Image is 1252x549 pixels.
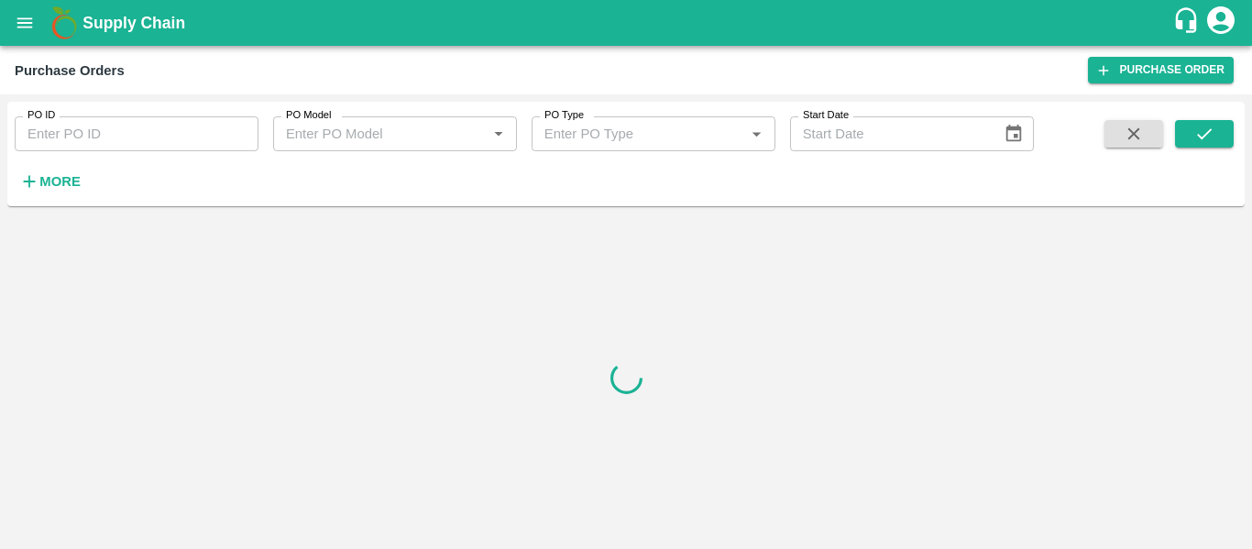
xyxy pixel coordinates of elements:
[4,2,46,44] button: open drawer
[15,116,258,151] input: Enter PO ID
[46,5,82,41] img: logo
[39,174,81,189] strong: More
[27,108,55,123] label: PO ID
[1172,6,1204,39] div: customer-support
[15,59,125,82] div: Purchase Orders
[15,166,85,197] button: More
[544,108,584,123] label: PO Type
[744,122,768,146] button: Open
[790,116,990,151] input: Start Date
[537,122,740,146] input: Enter PO Type
[82,14,185,32] b: Supply Chain
[82,10,1172,36] a: Supply Chain
[1088,57,1234,83] a: Purchase Order
[487,122,511,146] button: Open
[1204,4,1237,42] div: account of current user
[286,108,332,123] label: PO Model
[279,122,481,146] input: Enter PO Model
[803,108,849,123] label: Start Date
[996,116,1031,151] button: Choose date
